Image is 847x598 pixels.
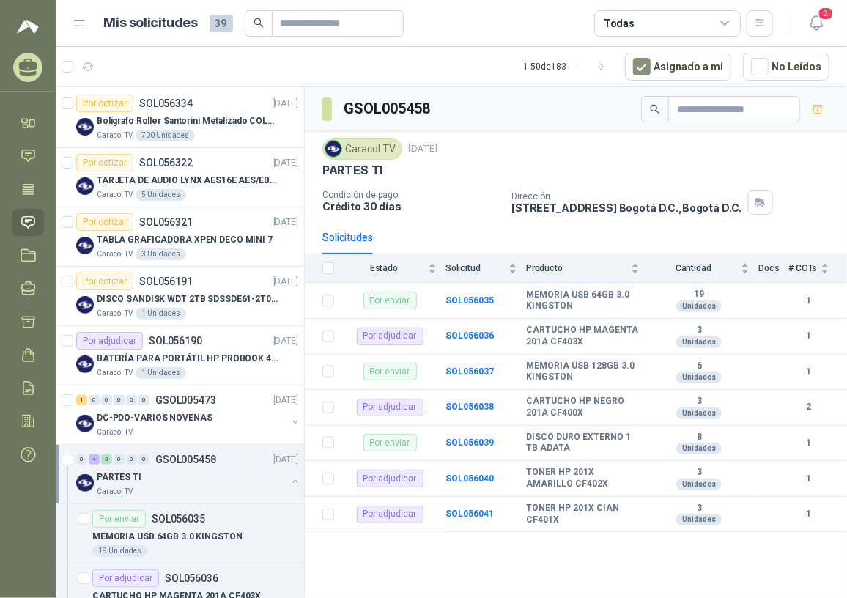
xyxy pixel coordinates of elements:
[788,329,829,343] b: 1
[650,104,660,114] span: search
[604,15,635,32] div: Todas
[76,454,87,465] div: 0
[322,190,500,200] p: Condición de pago
[344,97,432,120] h3: GSOL005458
[357,328,423,345] div: Por adjudicar
[526,503,640,525] b: TONER HP 201X CIAN CF401X
[648,263,738,273] span: Cantidad
[648,325,750,336] b: 3
[101,454,112,465] div: 3
[210,15,233,32] span: 39
[97,130,133,141] p: Caracol TV
[56,148,304,207] a: Por cotizarSOL056322[DATE] Company LogoTARJETA DE AUDIO LYNX AES16E AES/EBU PCICaracol TV5 Unidades
[526,361,640,383] b: MEMORIA USB 128GB 3.0 KINGSTON
[788,436,829,450] b: 1
[56,504,304,564] a: Por enviarSOL056035MEMORIA USB 64GB 3.0 KINGSTON19 Unidades
[788,365,829,379] b: 1
[648,396,750,407] b: 3
[76,451,301,498] a: 0 4 3 0 0 0 GSOL005458[DATE] Company LogoPARTES TICaracol TV
[104,12,198,34] h1: Mis solicitudes
[97,427,133,438] p: Caracol TV
[76,391,301,438] a: 1 0 0 0 0 0 GSOL005473[DATE] Company LogoDC-PDO-VARIOS NOVENASCaracol TV
[97,486,133,498] p: Caracol TV
[322,229,373,246] div: Solicitudes
[648,467,750,479] b: 3
[648,254,758,283] th: Cantidad
[126,454,137,465] div: 0
[788,400,829,414] b: 2
[648,361,750,372] b: 6
[97,292,279,306] p: DISCO SANDISK WDT 2TB SDSSDE61-2T00-G25 BATERÍA PARA PORTÁTIL HP PROBOOK 430 G8
[788,507,829,521] b: 1
[758,254,788,283] th: Docs
[803,10,829,37] button: 2
[445,509,494,519] a: SOL056041
[76,95,133,112] div: Por cotizar
[101,395,112,405] div: 0
[445,438,494,448] a: SOL056039
[56,89,304,148] a: Por cotizarSOL056334[DATE] Company LogoBolígrafo Roller Santorini Metalizado COLOR MORADO 1logoCa...
[526,254,648,283] th: Producto
[254,18,264,28] span: search
[648,503,750,514] b: 3
[114,454,125,465] div: 0
[343,263,425,273] span: Estado
[17,18,39,35] img: Logo peakr
[676,300,722,312] div: Unidades
[445,402,494,412] b: SOL056038
[322,163,382,178] p: PARTES TI
[76,395,87,405] div: 1
[92,569,159,587] div: Por adjudicar
[155,454,216,465] p: GSOL005458
[526,263,628,273] span: Producto
[343,254,445,283] th: Estado
[139,276,193,287] p: SOL056191
[56,207,304,267] a: Por cotizarSOL056321[DATE] Company LogoTABLA GRAFICADORA XPEN DECO MINI 7Caracol TV3 Unidades
[126,395,137,405] div: 0
[273,453,298,467] p: [DATE]
[273,394,298,407] p: [DATE]
[445,366,494,377] b: SOL056037
[114,395,125,405] div: 0
[526,289,640,312] b: MEMORIA USB 64GB 3.0 KINGSTON
[76,332,143,350] div: Por adjudicar
[676,443,722,454] div: Unidades
[788,294,829,308] b: 1
[76,118,94,136] img: Company Logo
[149,336,202,346] p: SOL056190
[97,248,133,260] p: Caracol TV
[273,97,298,111] p: [DATE]
[92,530,243,544] p: MEMORIA USB 64GB 3.0 KINGSTON
[76,474,94,492] img: Company Logo
[152,514,205,524] p: SOL056035
[273,156,298,170] p: [DATE]
[138,454,149,465] div: 0
[76,415,94,432] img: Company Logo
[165,573,218,583] p: SOL056036
[523,55,613,78] div: 1 - 50 de 183
[788,472,829,486] b: 1
[76,177,94,195] img: Company Logo
[625,53,731,81] button: Asignado a mi
[676,407,722,419] div: Unidades
[408,142,437,156] p: [DATE]
[97,470,141,484] p: PARTES TI
[138,395,149,405] div: 0
[445,331,494,341] a: SOL056036
[363,292,417,309] div: Por enviar
[445,473,494,484] a: SOL056040
[445,263,506,273] span: Solicitud
[92,545,147,557] div: 19 Unidades
[97,411,212,425] p: DC-PDO-VARIOS NOVENAS
[56,326,304,385] a: Por adjudicarSOL056190[DATE] Company LogoBATERÍA PARA PORTÁTIL HP PROBOOK 430 G8Caracol TV1 Unidades
[357,506,423,523] div: Por adjudicar
[273,334,298,348] p: [DATE]
[97,233,273,247] p: TABLA GRAFICADORA XPEN DECO MINI 7
[89,454,100,465] div: 4
[357,399,423,416] div: Por adjudicar
[322,200,500,213] p: Crédito 30 días
[97,308,133,320] p: Caracol TV
[273,215,298,229] p: [DATE]
[788,263,818,273] span: # COTs
[526,467,640,490] b: TONER HP 201X AMARILLO CF402X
